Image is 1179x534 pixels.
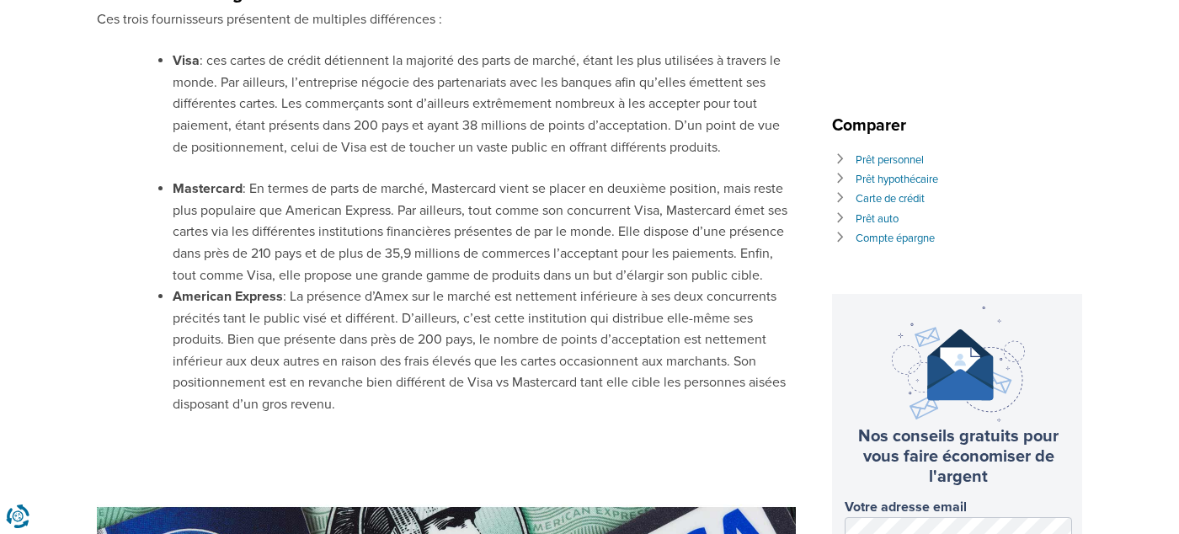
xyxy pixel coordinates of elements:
[845,426,1072,487] h3: Nos conseils gratuits pour vous faire économiser de l'argent
[235,288,283,305] strong: Express
[173,288,232,305] strong: American
[856,153,924,167] a: Prêt personnel
[832,115,915,136] span: Comparer
[892,307,1025,422] img: newsletter
[845,499,1072,515] label: Votre adresse email
[856,192,925,206] a: Carte de crédit
[173,52,200,69] strong: Visa
[173,51,796,158] li: : ces cartes de crédit détiennent la majorité des parts de marché, étant les plus utilisées à tra...
[97,11,442,28] span: Ces trois fournisseurs présentent de multiples différences :
[173,286,796,416] li: : La présence d’Amex sur le marché est nettement inférieure à ses deux concurrents précités tant ...
[856,212,899,226] a: Prêt auto
[856,232,935,245] a: Compte épargne
[856,173,938,186] a: Prêt hypothécaire
[173,179,796,286] li: : En termes de parts de marché, Mastercard vient se placer en deuxième position, mais reste plus ...
[173,180,243,197] strong: Mastercard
